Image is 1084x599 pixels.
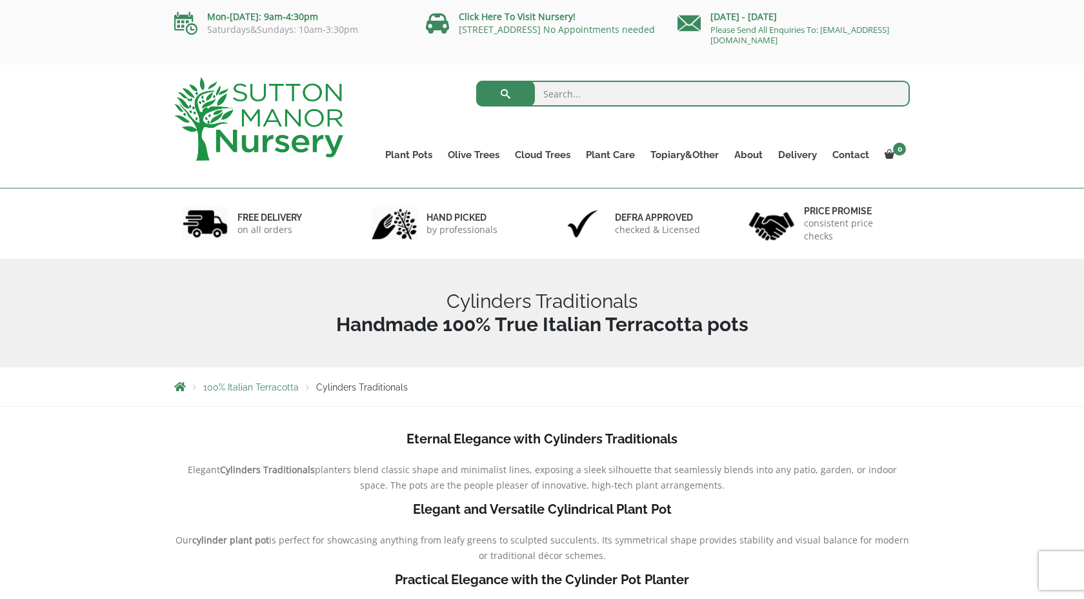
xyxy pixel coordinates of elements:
p: by professionals [427,223,497,236]
a: 100% Italian Terracotta [203,382,299,392]
span: Cylinders Traditionals [316,382,408,392]
input: Search... [476,81,910,107]
span: planters blend classic shape and minimalist lines, exposing a sleek silhouette that seamlessly bl... [315,463,897,491]
span: is perfect for showcasing anything from leafy greens to sculpted succulents. Its symmetrical shap... [269,534,909,562]
p: [DATE] - [DATE] [677,9,910,25]
a: [STREET_ADDRESS] No Appointments needed [459,23,655,36]
a: Cloud Trees [507,146,578,164]
a: Plant Care [578,146,643,164]
img: 1.jpg [183,207,228,240]
a: Please Send All Enquiries To: [EMAIL_ADDRESS][DOMAIN_NAME] [710,24,889,46]
img: 2.jpg [372,207,417,240]
p: checked & Licensed [615,223,700,236]
b: Cylinders Traditionals [220,463,315,476]
a: Topiary&Other [643,146,727,164]
img: 4.jpg [749,204,794,243]
img: 3.jpg [560,207,605,240]
h1: Cylinders Traditionals [174,290,910,336]
b: Practical Elegance with the Cylinder Pot Planter [395,572,689,587]
a: About [727,146,770,164]
b: cylinder plant pot [192,534,269,546]
a: Olive Trees [440,146,507,164]
p: on all orders [237,223,302,236]
span: 0 [893,143,906,156]
h6: Defra approved [615,212,700,223]
p: Saturdays&Sundays: 10am-3:30pm [174,25,406,35]
span: Elegant [188,463,220,476]
a: Plant Pots [377,146,440,164]
p: consistent price checks [804,217,902,243]
span: Our [176,534,192,546]
img: logo [174,77,343,161]
h6: hand picked [427,212,497,223]
nav: Breadcrumbs [174,381,910,392]
h6: FREE DELIVERY [237,212,302,223]
p: Mon-[DATE]: 9am-4:30pm [174,9,406,25]
b: Eternal Elegance with Cylinders Traditionals [406,431,677,447]
b: Elegant and Versatile Cylindrical Plant Pot [413,502,672,517]
a: Contact [825,146,877,164]
a: Delivery [770,146,825,164]
h6: Price promise [804,205,902,217]
a: 0 [877,146,910,164]
a: Click Here To Visit Nursery! [459,10,576,23]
